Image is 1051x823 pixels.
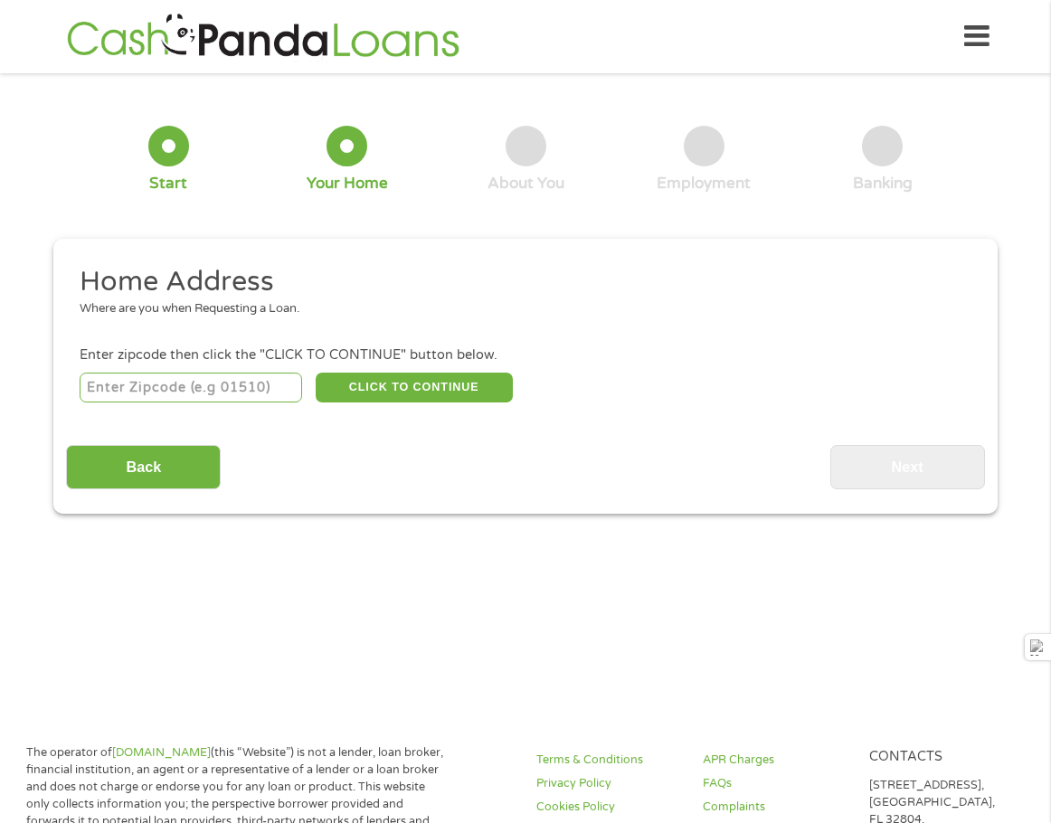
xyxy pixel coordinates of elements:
[703,752,847,769] a: APR Charges
[307,174,388,194] div: Your Home
[536,775,681,792] a: Privacy Policy
[62,11,465,62] img: GetLoanNow Logo
[830,445,985,489] input: Next
[536,799,681,816] a: Cookies Policy
[80,300,959,318] div: Where are you when Requesting a Loan.
[488,174,564,194] div: About You
[869,749,1014,766] h4: Contacts
[316,373,513,403] button: CLICK TO CONTINUE
[66,445,221,489] input: Back
[112,745,211,760] a: [DOMAIN_NAME]
[536,752,681,769] a: Terms & Conditions
[657,174,751,194] div: Employment
[703,799,847,816] a: Complaints
[853,174,913,194] div: Banking
[703,775,847,792] a: FAQs
[80,373,303,403] input: Enter Zipcode (e.g 01510)
[80,264,959,300] h2: Home Address
[80,345,971,365] div: Enter zipcode then click the "CLICK TO CONTINUE" button below.
[149,174,187,194] div: Start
